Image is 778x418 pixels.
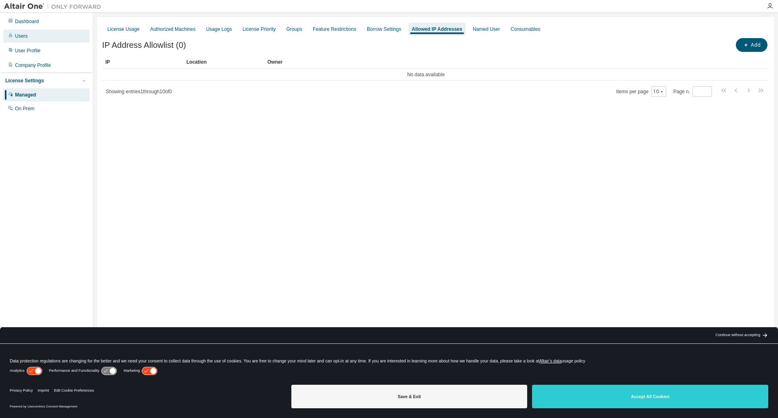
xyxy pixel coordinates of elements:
div: Company Profile [15,62,51,69]
div: Owner [267,56,746,69]
div: License Usage [107,26,139,32]
div: Allowed IP Addresses [412,26,462,32]
div: Consumables [511,26,540,32]
span: Showing entries 1 through 10 of 0 [106,89,172,94]
button: 10 [653,88,664,95]
div: Location [186,56,261,69]
div: Groups [286,26,302,32]
td: No data available [102,69,750,81]
div: Feature Restrictions [313,26,356,32]
button: Add [736,38,767,52]
div: Users [15,33,28,39]
div: Dashboard [15,18,39,25]
div: IP [105,56,180,69]
div: Usage Logs [206,26,232,32]
span: Items per page [616,86,666,97]
div: Authorized Machines [150,26,195,32]
div: License Settings [5,77,44,84]
div: Borrow Settings [367,26,401,32]
img: Altair One [4,2,105,11]
div: License Priority [243,26,276,32]
div: Managed [15,92,36,98]
div: On Prem [15,105,34,112]
span: Page n. [673,86,712,97]
div: User Profile [15,47,41,54]
span: IP Address Allowlist (0) [102,41,186,50]
div: Named User [473,26,500,32]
